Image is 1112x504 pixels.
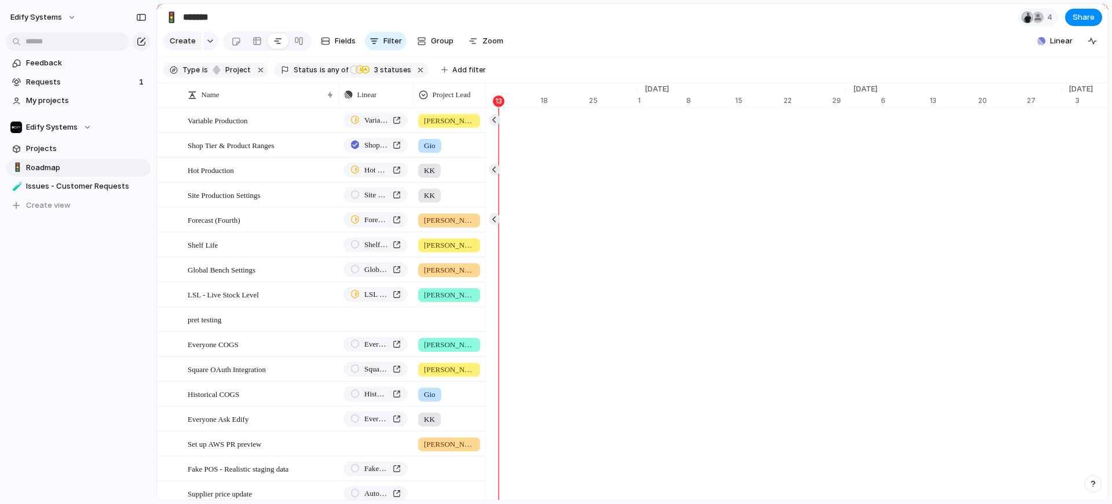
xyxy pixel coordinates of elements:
[434,62,493,78] button: Add filter
[343,212,408,227] a: Forecast (Fourth)
[1065,9,1102,26] button: Share
[1047,12,1056,23] span: 4
[493,95,504,107] div: 13
[188,188,261,201] span: Site Production Settings
[364,189,388,201] span: Site Production Settings
[424,364,474,376] span: [PERSON_NAME]
[424,240,474,251] span: [PERSON_NAME]
[364,164,388,176] span: Hot Production
[162,8,181,27] button: 🚦
[343,387,408,402] a: Historical COGS
[182,65,200,75] span: Type
[364,289,388,300] span: LSL - Live Stock Level
[1062,83,1100,95] span: [DATE]
[188,238,218,251] span: Shelf Life
[411,32,459,50] button: Group
[6,73,151,91] a: Requests1
[12,161,20,174] div: 🚦
[424,215,474,226] span: [PERSON_NAME]
[26,76,136,88] span: Requests
[202,65,208,75] span: is
[383,35,402,47] span: Filter
[431,35,453,47] span: Group
[325,65,348,75] span: any of
[188,163,234,176] span: Hot Production
[209,64,253,76] button: project
[188,312,221,326] span: pret testing
[424,289,474,301] span: [PERSON_NAME]
[364,463,388,474] span: Fake POS - Realistic staging data
[343,411,408,426] a: Everyone Ask Edify
[165,9,178,25] div: 🚦
[881,95,930,106] div: 6
[371,65,380,74] span: 3
[294,65,317,75] span: Status
[464,32,508,50] button: Zoom
[638,83,676,95] span: [DATE]
[10,12,62,23] span: Edify Systems
[482,35,503,47] span: Zoom
[846,83,884,95] span: [DATE]
[200,64,210,76] button: is
[188,412,248,425] span: Everyone Ask Edify
[364,115,388,126] span: Variable Production
[1073,12,1095,23] span: Share
[26,162,147,174] span: Roadmap
[163,32,202,50] button: Create
[316,32,360,50] button: Fields
[170,35,196,47] span: Create
[10,181,22,192] button: 🧪
[365,32,407,50] button: Filter
[1050,35,1073,47] span: Linear
[6,140,151,157] a: Projects
[832,95,846,106] div: 29
[424,414,435,425] span: KK
[424,165,435,176] span: KK
[188,213,240,226] span: Forecast (Fourth)
[371,65,411,75] span: statuses
[6,92,151,109] a: My projects
[335,35,356,47] span: Fields
[364,363,388,375] span: Square OAuth Integration
[589,95,638,106] div: 25
[6,119,151,136] button: Edify Systems
[784,95,832,106] div: 22
[686,95,735,106] div: 8
[188,138,275,152] span: Shop Tier & Product Ranges
[6,159,151,176] div: 🚦Roadmap
[343,163,408,178] a: Hot Production
[978,95,1027,106] div: 20
[343,337,408,352] a: Everyone COGS
[26,95,147,106] span: My projects
[424,439,474,450] span: [PERSON_NAME]
[343,486,408,501] a: Auto-update default supplier pricing
[188,487,252,500] span: Supplier price update
[364,264,388,275] span: Global Bench Settings
[364,388,388,400] span: Historical COGS
[188,387,239,400] span: Historical COGS
[364,214,388,226] span: Forecast (Fourth)
[188,288,259,301] span: LSL - Live Stock Level
[26,143,147,154] span: Projects
[424,264,474,276] span: [PERSON_NAME]
[638,95,686,106] div: 1
[424,389,436,400] span: Gio
[317,64,350,76] button: isany of
[26,57,147,69] span: Feedback
[424,140,436,152] span: Gio
[6,178,151,195] a: 🧪Issues - Customer Requests
[222,65,251,75] span: project
[26,181,147,192] span: Issues - Customer Requests
[424,115,474,127] span: [PERSON_NAME]
[343,113,408,128] a: Variable Production
[364,139,388,151] span: Shop Tier & Product Ranges
[540,95,589,106] div: 18
[364,488,388,499] span: Auto-update default supplier pricing
[320,65,325,75] span: is
[188,462,288,475] span: Fake POS - Realistic staging data
[188,362,266,376] span: Square OAuth Integration
[364,339,388,350] span: Everyone COGS
[343,187,408,203] a: Site Production Settings
[735,95,784,106] div: 15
